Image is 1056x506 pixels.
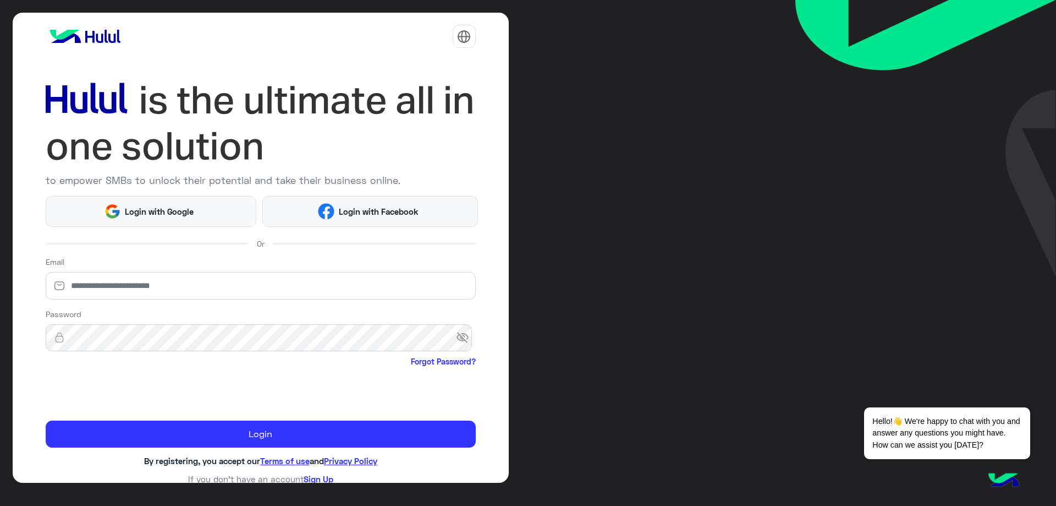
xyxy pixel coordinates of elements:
span: Login with Facebook [334,205,422,218]
span: Hello!👋 We're happy to chat with you and answer any questions you might have. How can we assist y... [864,407,1030,459]
img: email [46,280,73,291]
span: Or [257,238,265,249]
label: Email [46,256,64,268]
h6: If you don’t have an account [46,474,476,484]
a: Sign Up [304,474,333,484]
a: Forgot Password? [411,356,476,367]
span: visibility_off [456,328,476,348]
img: Facebook [318,203,334,220]
img: tab [457,30,471,43]
img: lock [46,332,73,343]
span: and [310,456,324,466]
p: to empower SMBs to unlock their potential and take their business online. [46,173,476,188]
img: hulul-logo.png [985,462,1023,500]
img: Google [104,203,120,220]
a: Terms of use [260,456,310,466]
img: hululLoginTitle_EN.svg [46,77,476,169]
button: Login [46,421,476,448]
span: By registering, you accept our [144,456,260,466]
button: Login with Facebook [262,196,477,226]
label: Password [46,308,81,320]
span: Login with Google [121,205,198,218]
button: Login with Google [46,196,257,226]
a: Privacy Policy [324,456,377,466]
img: logo [46,25,125,47]
iframe: reCAPTCHA [46,369,213,412]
